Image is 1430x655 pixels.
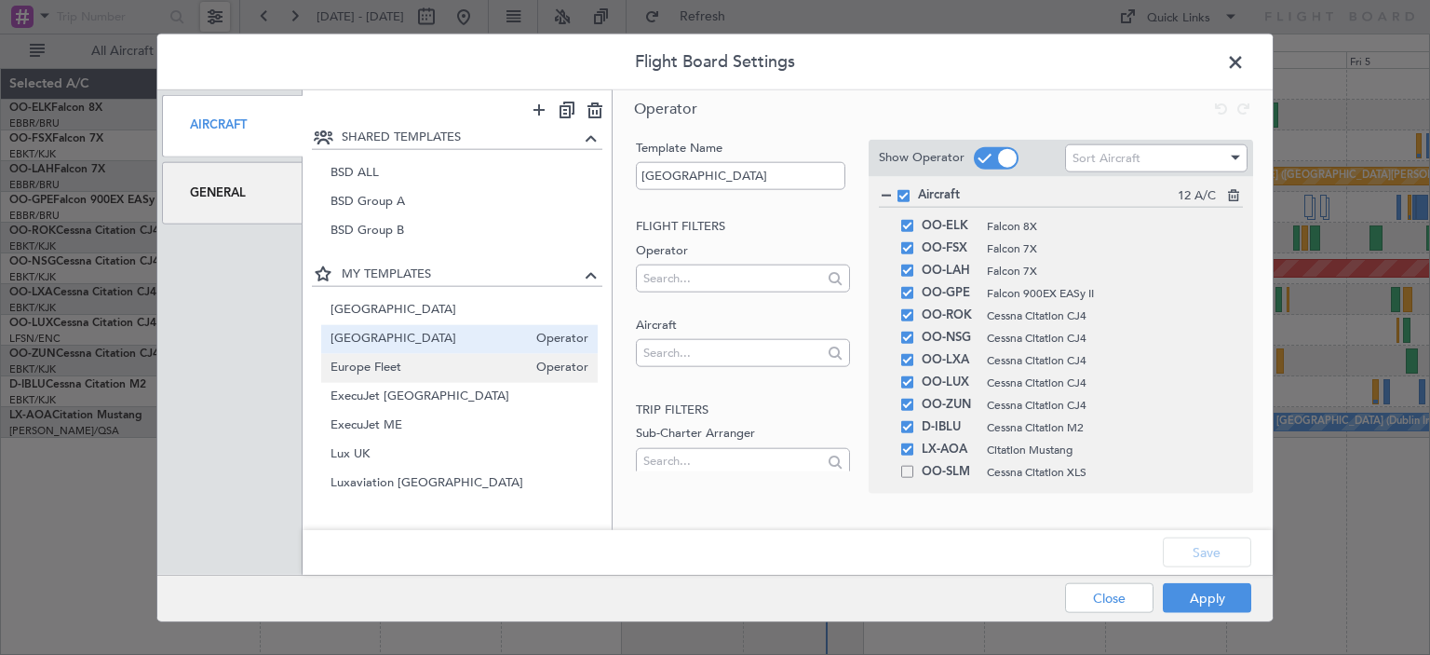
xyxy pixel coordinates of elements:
[331,192,589,212] span: BSD Group A
[922,237,978,259] span: OO-FSX
[922,326,978,348] span: OO-NSG
[922,259,978,281] span: OO-LAH
[922,438,978,460] span: LX-AOA
[331,359,528,378] span: Europe Fleet
[331,503,589,523] span: Luxaviation [GEOGRAPHIC_DATA]
[922,416,978,438] span: D-IBLU
[331,330,528,349] span: [GEOGRAPHIC_DATA]
[1178,186,1216,205] span: 12 A/C
[922,348,978,371] span: OO-LXA
[331,221,589,240] span: BSD Group B
[922,304,978,326] span: OO-ROK
[342,266,581,284] span: MY TEMPLATES
[922,460,978,483] span: OO-SLM
[1065,583,1153,613] button: Close
[987,396,1225,413] span: Cessna Citation CJ4
[987,239,1225,256] span: Falcon 7X
[987,374,1225,390] span: Cessna Citation CJ4
[527,330,588,349] span: Operator
[643,264,821,292] input: Search...
[331,301,589,321] span: [GEOGRAPHIC_DATA]
[1072,150,1140,167] span: Sort Aircraft
[331,416,589,436] span: ExecuJet ME
[987,217,1225,234] span: Falcon 8X
[342,128,581,146] span: SHARED TEMPLATES
[987,463,1225,480] span: Cessna Citation XLS
[636,316,849,334] label: Aircraft
[636,425,849,443] label: Sub-Charter Arranger
[922,281,978,304] span: OO-GPE
[634,98,697,118] span: Operator
[331,163,589,183] span: BSD ALL
[636,401,849,419] h2: Trip filters
[643,338,821,366] input: Search...
[162,161,303,224] div: General
[922,214,978,237] span: OO-ELK
[1163,583,1251,613] button: Apply
[918,185,1178,204] span: Aircraft
[879,149,965,168] label: Show Operator
[162,94,303,157] div: Aircraft
[922,393,978,416] span: OO-ZUN
[636,139,849,157] label: Template Name
[527,359,588,378] span: Operator
[331,388,589,407] span: ExecuJet [GEOGRAPHIC_DATA]
[987,351,1225,368] span: Cessna Citation CJ4
[636,218,849,237] h2: Flight filters
[331,474,589,494] span: Luxaviation [GEOGRAPHIC_DATA]
[987,284,1225,301] span: Falcon 900EX EASy II
[987,418,1225,435] span: Cessna Citation M2
[987,262,1225,279] span: Falcon 7X
[987,307,1225,323] span: Cessna Citation CJ4
[922,371,978,393] span: OO-LUX
[157,34,1273,89] header: Flight Board Settings
[643,447,821,475] input: Search...
[987,329,1225,346] span: Cessna Citation CJ4
[636,241,849,260] label: Operator
[331,445,589,465] span: Lux UK
[987,441,1225,457] span: Citation Mustang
